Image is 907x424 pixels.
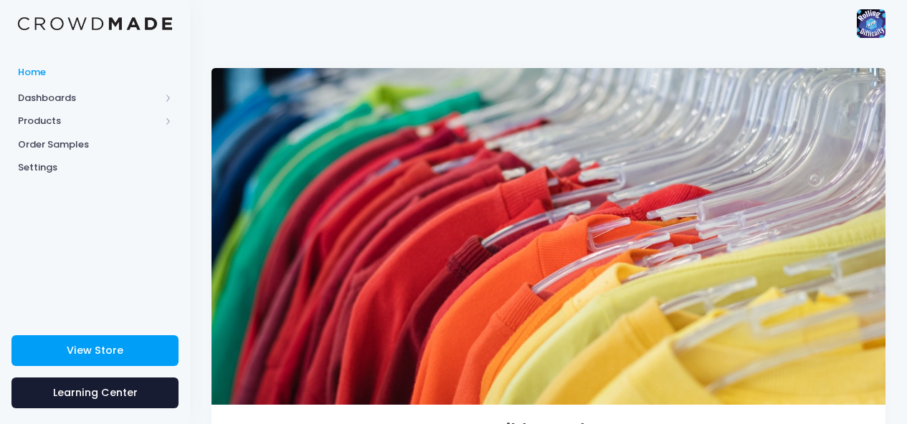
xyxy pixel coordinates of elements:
[18,65,172,79] span: Home
[67,343,123,357] span: View Store
[18,91,160,105] span: Dashboards
[18,138,172,152] span: Order Samples
[857,9,885,38] img: User
[53,385,138,400] span: Learning Center
[11,377,179,408] a: Learning Center
[11,335,179,366] a: View Store
[18,17,172,31] img: Logo
[18,114,160,128] span: Products
[18,160,172,175] span: Settings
